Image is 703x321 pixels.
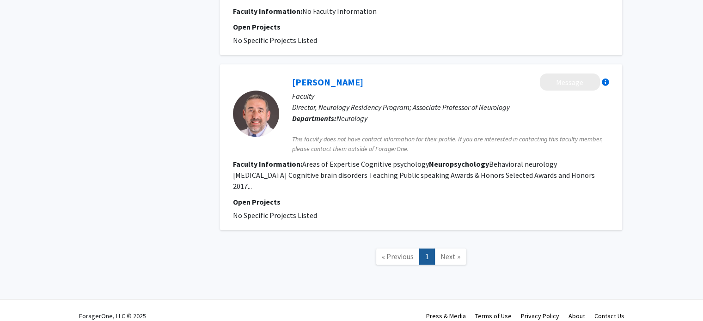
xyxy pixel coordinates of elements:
[594,312,624,320] a: Contact Us
[602,79,609,86] div: More information
[540,73,600,91] button: Message Joel Shenker
[7,279,39,314] iframe: Chat
[521,312,559,320] a: Privacy Policy
[419,248,435,265] a: 1
[434,248,466,265] a: Next Page
[440,252,460,261] span: Next »
[233,196,609,207] p: Open Projects
[292,91,609,102] p: Faculty
[233,211,317,220] span: No Specific Projects Listed
[233,21,609,32] p: Open Projects
[292,134,609,154] span: This faculty does not have contact information for their profile. If you are interested in contac...
[426,312,466,320] a: Press & Media
[302,6,377,16] span: No Faculty Information
[376,248,420,265] a: Previous Page
[336,114,367,123] span: Neurology
[233,159,302,169] b: Faculty Information:
[475,312,512,320] a: Terms of Use
[382,252,414,261] span: « Previous
[292,102,609,113] p: Director, Neurology Residency Program; Associate Professor of Neurology
[233,36,317,45] span: No Specific Projects Listed
[569,312,585,320] a: About
[220,239,622,277] nav: Page navigation
[233,159,595,191] fg-read-more: Areas of Expertise Cognitive psychology Behavioral neurology [MEDICAL_DATA] Cognitive brain disor...
[292,114,336,123] b: Departments:
[292,76,363,88] a: [PERSON_NAME]
[429,159,489,169] b: Neuropsychology
[233,6,302,16] b: Faculty Information:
